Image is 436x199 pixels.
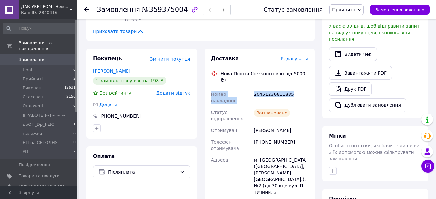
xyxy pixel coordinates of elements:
span: Повідомлення [19,162,50,168]
span: У вас є 30 днів, щоб відправити запит на відгук покупцеві, скопіювавши посилання. [329,24,420,42]
div: [PHONE_NUMBER] [252,136,309,154]
span: в РАБОТЕ !~!~!~!~! [23,113,67,118]
div: 1 замовлення у вас на 198 ₴ [93,77,166,85]
div: Повернутися назад [84,6,89,13]
span: Замовлення [19,57,46,63]
span: Замовлення та повідомлення [19,40,77,52]
div: м. [GEOGRAPHIC_DATA] ([GEOGRAPHIC_DATA], [PERSON_NAME][GEOGRAPHIC_DATA].), №2 (до 30 кг): вул. П.... [252,154,309,198]
span: Приховати товари [93,28,144,35]
button: Замовлення виконано [370,5,430,15]
button: Чат з покупцем [421,160,434,173]
span: Післяплата [108,168,177,175]
span: Товари та послуги [19,173,60,179]
span: Додати [99,102,117,107]
span: наложка [23,131,42,136]
span: Прийняті [23,76,43,82]
span: Виконані [23,85,43,91]
span: 0 [73,103,76,109]
span: Без рейтингу [99,90,131,95]
span: Отримувач [211,128,237,133]
span: 2 [73,76,76,82]
div: Нова Пошта (безкоштовно від 5000 ₴) [219,70,310,83]
span: №359375004 [142,6,188,14]
span: 4 [73,113,76,118]
span: Номер накладної [211,92,235,103]
span: 12631 [64,85,76,91]
span: Покупець [93,55,122,62]
span: Адреса [211,157,228,163]
span: Додати відгук [156,90,190,95]
a: [PERSON_NAME] [93,68,130,74]
a: Друк PDF [329,82,372,96]
span: Редагувати [281,56,308,61]
span: 8 [73,131,76,136]
button: Дублювати замовлення [329,98,406,112]
div: Статус замовлення [264,6,323,13]
span: Доставка [211,55,239,62]
span: ДАК УКРПРОМ "Немає поганого інструменту, є невідповідно підібраний." [21,4,69,10]
span: Скасовані [23,94,45,100]
span: 0 [73,67,76,73]
div: [PHONE_NUMBER] [99,113,141,119]
span: Замовлення [97,6,140,14]
span: 2 [73,149,76,154]
span: УП [23,149,28,154]
span: НП на СЕГОДНЯ [23,140,58,145]
span: Статус відправлення [211,110,244,121]
span: Мітки [329,133,346,139]
span: Замовлення виконано [375,7,424,12]
span: 0 [73,140,76,145]
span: Нові [23,67,32,73]
span: Змінити покупця [150,56,190,62]
span: Оплата [93,153,115,159]
span: дрОП_Dp_НДС [23,122,54,127]
span: 1 [73,122,76,127]
div: [PERSON_NAME] [252,124,309,136]
button: Видати чек [329,47,377,61]
span: Телефон отримувача [211,139,239,151]
div: 20451236811885 [252,88,309,106]
span: Прийнято [332,7,355,12]
div: Ваш ID: 2840416 [21,10,77,15]
span: [DEMOGRAPHIC_DATA] [19,184,66,190]
div: Заплановано [254,109,290,117]
a: Завантажити PDF [329,66,392,80]
span: 2150 [66,94,76,100]
span: Оплачені [23,103,43,109]
span: Особисті нотатки, які бачите лише ви. З їх допомогою можна фільтрувати замовлення [329,143,421,161]
input: Пошук [3,23,76,34]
